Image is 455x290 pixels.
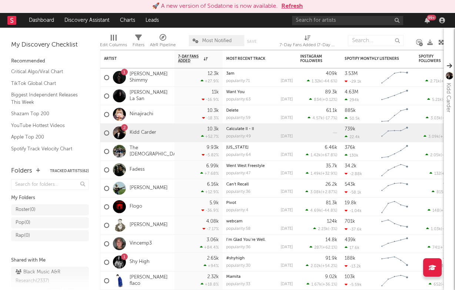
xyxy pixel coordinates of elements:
svg: Chart title [378,105,411,124]
div: [DATE] [281,208,293,212]
span: -17.7 % [324,116,336,120]
div: [DATE] [281,227,293,231]
div: popularity: 49 [226,134,251,139]
div: popularity: 4 [226,208,248,212]
div: Most Recent Track [226,57,282,61]
span: 1.67k [311,283,321,287]
div: Want You [226,90,293,94]
div: 🚀 A new version of Sodatone is now available. [152,2,278,11]
a: Discovery Assistant [59,13,115,28]
a: Rap(0) [11,230,89,241]
span: +36.1 % [322,283,336,287]
span: 4.57k [312,116,323,120]
span: 148 [432,209,439,213]
div: popularity: 36 [226,245,251,249]
div: 26.2k [325,182,337,187]
a: Dashboard [24,13,59,28]
div: ( ) [307,282,337,287]
div: 3am [226,72,293,76]
div: popularity: 47 [226,171,251,175]
div: 89.3k [325,90,337,95]
div: 34.2k [345,164,357,168]
span: +2.87 % [322,190,336,194]
svg: Chart title [378,272,411,290]
div: -7.17 % [203,226,219,231]
a: [PERSON_NAME] La San [130,90,171,102]
span: 652 [434,283,441,287]
div: 22.4k [345,134,360,139]
div: A&R Pipeline [150,31,176,53]
div: 885k [345,108,356,113]
div: 14.8k [325,238,337,242]
span: +54.2 % [322,264,336,268]
div: 81.3k [326,201,337,205]
span: 1.03k [431,227,441,231]
div: 50.5k [345,116,360,121]
div: 3.53M [345,71,358,76]
span: +32.9 % [322,172,336,176]
div: +7.68 % [200,171,219,176]
div: +52.7 % [201,134,219,139]
svg: Chart title [378,124,411,142]
div: ( ) [308,116,337,120]
div: popularity: 63 [226,98,251,102]
div: Spotify Monthly Listeners [345,57,400,61]
div: Artist [104,57,160,61]
div: [DATE] [281,134,293,139]
a: Biggest Independent Releases This Week [11,91,81,106]
div: Recommended [11,57,89,66]
div: Calculate II - II [226,127,293,131]
div: +18.8 % [201,282,219,287]
a: Charts [115,13,140,28]
svg: Chart title [378,142,411,161]
div: 99 + [427,15,436,20]
a: Fadess [130,167,145,173]
span: 132 [434,172,441,176]
button: 99+ [425,17,430,23]
div: 12.3k [208,71,219,76]
div: -13.2k [345,264,361,269]
a: Want You [226,90,245,94]
div: 17.6k [345,245,359,250]
div: 10.3k [207,127,219,132]
span: 815 [436,190,443,194]
div: Filters [133,31,144,53]
a: [PERSON_NAME] [130,185,168,191]
a: Flogo [130,204,142,210]
a: Shazam Top 200 [11,110,81,118]
div: 739k [345,127,355,132]
input: Search... [348,35,404,46]
span: +62.1 % [322,246,336,250]
div: 701k [345,219,355,224]
span: 741 [432,246,439,250]
div: Can't Recall [226,182,293,187]
div: popularity: 58 [226,227,251,231]
div: -5.59k [345,282,362,287]
div: -58.1k [345,190,361,195]
a: YouTube Hottest Videos [11,122,81,130]
div: My Discovery Checklist [11,41,89,50]
div: Delete [226,109,293,113]
span: 834 [314,98,321,102]
span: 1.42k [311,153,321,157]
div: Instagram Followers [300,54,326,63]
div: [DATE] [281,264,293,268]
div: 61.1k [326,108,337,113]
div: -16.9 % [202,97,219,102]
a: I’m Glad You’re Well. [226,238,266,242]
div: popularity: 64 [226,153,251,157]
div: Filters [133,41,144,50]
div: 6.46k [325,145,337,150]
a: Delete [226,109,238,113]
div: -1.04k [345,208,362,213]
div: [DATE] [281,153,293,157]
a: 3am [226,72,234,76]
span: 287 [314,246,321,250]
div: 10.3k [207,108,219,113]
div: Edit Columns [100,41,127,50]
div: Went West Freestyle [226,164,293,168]
div: 9.02k [325,274,337,279]
div: Rap ( 0 ) [16,231,30,240]
div: 439k [345,238,356,242]
a: TikTok Global Chart [11,79,81,88]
